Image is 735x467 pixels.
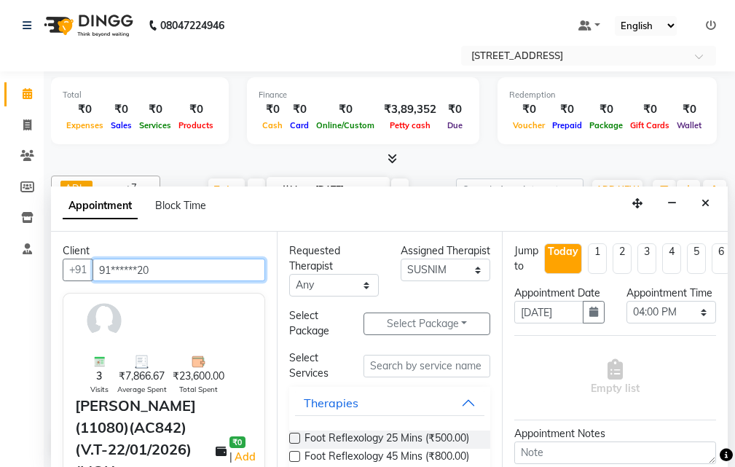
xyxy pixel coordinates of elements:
span: Block Time [155,199,206,212]
span: Card [286,120,313,130]
li: 5 [687,243,706,274]
input: Search by Name/Mobile/Email/Code [93,259,265,281]
span: Total Spent [179,384,218,395]
div: Finance [259,89,468,101]
div: ₹0 [313,101,378,118]
span: Services [135,120,175,130]
div: ₹0 [286,101,313,118]
span: Gift Cards [626,120,673,130]
span: Products [175,120,217,130]
div: ₹0 [63,101,107,118]
li: 2 [613,243,632,274]
span: Wallet [673,120,705,130]
span: Online/Custom [313,120,378,130]
span: Foot Reflexology 25 Mins (₹500.00) [304,431,469,449]
div: Today [548,244,578,259]
span: Foot Reflexology 45 Mins (₹800.00) [304,449,469,467]
span: 3 [96,369,102,384]
div: ₹0 [586,101,626,118]
li: 4 [662,243,681,274]
button: ADD NEW [592,180,642,200]
span: Expenses [63,120,107,130]
span: Average Spent [117,384,167,395]
span: Cash [259,120,286,130]
input: yyyy-mm-dd [514,301,583,323]
span: +7 [125,181,148,193]
div: ₹0 [626,101,673,118]
span: ADI [65,182,82,194]
span: Sales [107,120,135,130]
a: x [82,182,88,194]
span: ADD NEW [596,184,639,195]
div: Select Services [278,350,353,381]
div: Appointment Date [514,286,604,301]
img: logo [37,5,137,46]
span: | [229,448,258,466]
div: ₹0 [175,101,217,118]
div: Select Package [278,308,353,339]
div: ₹3,89,352 [378,101,442,118]
li: 1 [588,243,607,274]
span: Today [208,178,245,201]
div: ₹0 [442,101,468,118]
img: avatar [83,299,125,342]
button: Close [695,192,716,215]
div: Requested Therapist [289,243,379,274]
a: Add [232,448,258,466]
span: Voucher [509,120,549,130]
span: Due [444,120,466,130]
div: Assigned Therapist [401,243,490,259]
div: ₹0 [509,101,549,118]
span: Petty cash [386,120,434,130]
input: 2025-09-01 [311,179,384,201]
div: ₹0 [135,101,175,118]
span: ₹7,866.67 [119,369,165,384]
div: Jump to [514,243,538,274]
div: Redemption [509,89,705,101]
b: 08047224946 [160,5,224,46]
span: ₹23,600.00 [173,369,224,384]
div: Client [63,243,265,259]
input: Search by service name [363,355,490,377]
span: Empty list [591,359,640,396]
span: Mon [278,184,311,195]
div: Appointment Notes [514,426,716,442]
input: Search Appointment [456,178,583,201]
button: Therapies [295,390,485,416]
div: ₹0 [549,101,586,118]
span: Appointment [63,193,138,219]
div: Appointment Time [626,286,716,301]
button: Select Package [363,313,490,335]
div: ₹0 [259,101,286,118]
span: Package [586,120,626,130]
span: ₹0 [229,436,245,448]
div: Total [63,89,217,101]
li: 6 [712,243,731,274]
span: Prepaid [549,120,586,130]
div: Therapies [304,394,358,412]
li: 3 [637,243,656,274]
div: ₹0 [107,101,135,118]
span: Visits [90,384,109,395]
button: +91 [63,259,93,281]
div: ₹0 [673,101,705,118]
